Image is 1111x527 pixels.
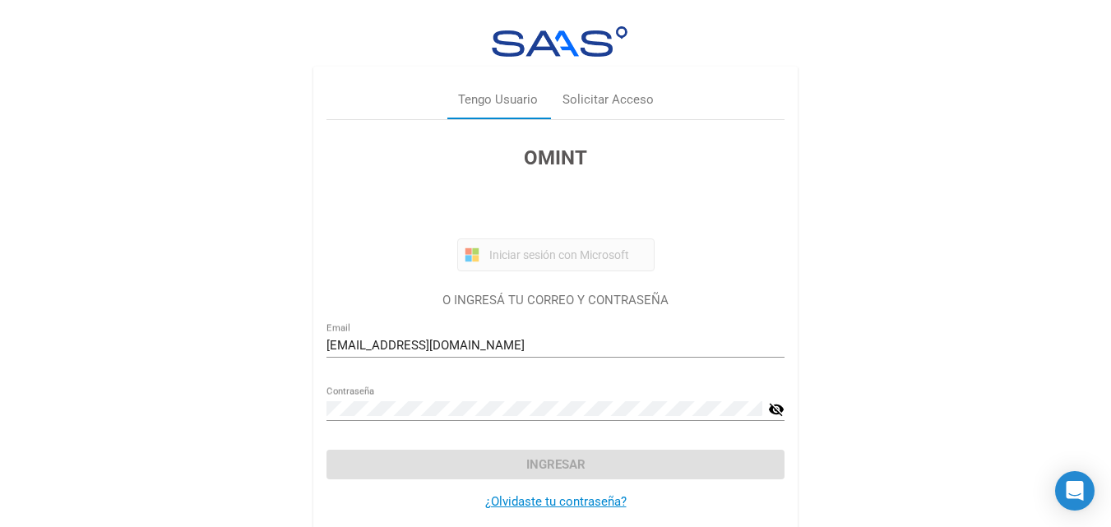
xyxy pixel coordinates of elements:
div: Tengo Usuario [458,90,538,109]
p: O INGRESÁ TU CORREO Y CONTRASEÑA [326,291,785,310]
mat-icon: visibility_off [768,400,785,419]
div: Solicitar Acceso [562,90,654,109]
span: Ingresar [526,457,586,472]
button: Ingresar [326,450,785,479]
h3: OMINT [326,143,785,173]
div: Open Intercom Messenger [1055,471,1095,511]
span: Iniciar sesión con Microsoft [486,248,647,261]
button: Iniciar sesión con Microsoft [457,238,655,271]
a: ¿Olvidaste tu contraseña? [485,494,627,509]
iframe: Botón Iniciar sesión con Google [449,191,663,227]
